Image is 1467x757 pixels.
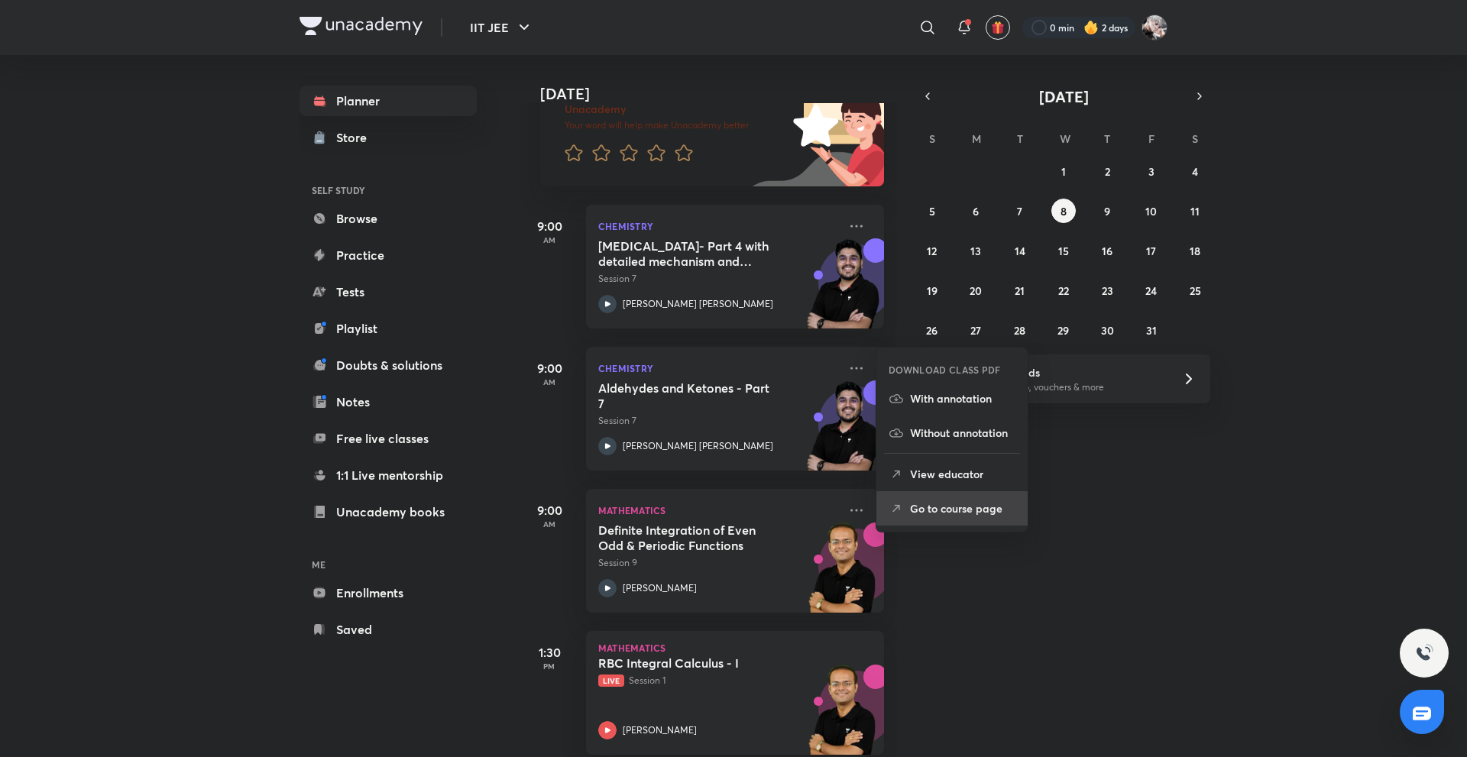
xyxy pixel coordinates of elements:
img: Company Logo [300,17,423,35]
button: October 19, 2025 [920,278,944,302]
abbr: Wednesday [1060,131,1070,146]
p: Without annotation [910,425,1015,441]
button: October 20, 2025 [963,278,988,302]
button: October 11, 2025 [1183,199,1207,223]
a: Browse [300,203,477,234]
h5: 9:00 [519,501,580,519]
abbr: October 27, 2025 [970,323,981,338]
abbr: October 24, 2025 [1145,283,1157,298]
abbr: October 18, 2025 [1190,244,1200,258]
button: October 23, 2025 [1095,278,1119,302]
p: AM [519,519,580,529]
h5: 9:00 [519,217,580,235]
button: avatar [986,15,1010,40]
h5: Aldehydes and Ketones - Part 7 [598,380,789,411]
abbr: Thursday [1104,131,1110,146]
a: Free live classes [300,423,477,454]
p: AM [519,235,580,244]
abbr: October 13, 2025 [970,244,981,258]
p: [PERSON_NAME] [PERSON_NAME] [623,297,773,311]
h5: 9:00 [519,359,580,377]
abbr: October 21, 2025 [1015,283,1025,298]
p: Win a laptop, vouchers & more [976,380,1164,394]
button: October 25, 2025 [1183,278,1207,302]
p: [PERSON_NAME] [PERSON_NAME] [623,439,773,453]
a: Practice [300,240,477,270]
button: October 13, 2025 [963,238,988,263]
p: Session 9 [598,556,838,570]
a: Store [300,122,477,153]
img: Navin Raj [1142,15,1167,40]
button: [DATE] [938,86,1189,107]
button: October 24, 2025 [1139,278,1164,302]
div: Store [336,128,376,147]
button: October 12, 2025 [920,238,944,263]
abbr: October 16, 2025 [1102,244,1112,258]
p: [PERSON_NAME] [623,723,697,737]
button: October 27, 2025 [963,318,988,342]
img: feedback_image [741,64,884,186]
h5: Hydrocarbons- Part 4 with detailed mechanism and example including doubt discussion class [598,238,789,269]
button: October 2, 2025 [1095,159,1119,183]
button: October 21, 2025 [1008,278,1032,302]
h6: Refer friends [976,364,1164,380]
button: October 9, 2025 [1095,199,1119,223]
abbr: October 30, 2025 [1101,323,1114,338]
button: October 10, 2025 [1139,199,1164,223]
span: [DATE] [1039,86,1089,107]
button: October 7, 2025 [1008,199,1032,223]
abbr: October 19, 2025 [927,283,938,298]
button: October 29, 2025 [1051,318,1076,342]
abbr: Monday [972,131,981,146]
button: October 14, 2025 [1008,238,1032,263]
abbr: October 2, 2025 [1105,164,1110,179]
a: 1:1 Live mentorship [300,460,477,490]
p: PM [519,662,580,671]
p: [PERSON_NAME] [623,581,697,595]
img: unacademy [800,522,884,628]
a: Unacademy books [300,497,477,527]
abbr: October 12, 2025 [927,244,937,258]
abbr: October 23, 2025 [1102,283,1113,298]
a: Doubts & solutions [300,350,477,380]
p: Mathematics [598,643,872,652]
abbr: October 10, 2025 [1145,204,1157,218]
abbr: October 11, 2025 [1190,204,1200,218]
a: Saved [300,614,477,645]
button: October 18, 2025 [1183,238,1207,263]
abbr: Tuesday [1017,131,1023,146]
p: Mathematics [598,501,838,519]
p: AM [519,377,580,387]
abbr: Sunday [929,131,935,146]
button: October 22, 2025 [1051,278,1076,302]
p: View educator [910,466,1015,482]
span: Live [598,675,624,687]
p: With annotation [910,390,1015,406]
p: Chemistry [598,359,838,377]
button: October 1, 2025 [1051,159,1076,183]
button: October 15, 2025 [1051,238,1076,263]
button: October 16, 2025 [1095,238,1119,263]
p: Go to course page [910,500,1015,516]
h5: 1:30 [519,643,580,662]
abbr: October 28, 2025 [1014,323,1025,338]
button: October 3, 2025 [1139,159,1164,183]
h6: ME [300,552,477,577]
a: Playlist [300,313,477,344]
abbr: October 9, 2025 [1104,204,1110,218]
button: October 26, 2025 [920,318,944,342]
abbr: October 5, 2025 [929,204,935,218]
p: Session 1 [598,674,838,687]
abbr: October 14, 2025 [1015,244,1025,258]
abbr: October 29, 2025 [1057,323,1069,338]
abbr: October 31, 2025 [1146,323,1157,338]
abbr: October 4, 2025 [1192,164,1198,179]
p: Chemistry [598,217,838,235]
p: Session 7 [598,272,838,286]
button: IIT JEE [461,12,542,43]
abbr: October 20, 2025 [970,283,982,298]
abbr: Friday [1148,131,1154,146]
img: ttu [1415,644,1433,662]
a: Notes [300,387,477,417]
abbr: October 17, 2025 [1146,244,1156,258]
